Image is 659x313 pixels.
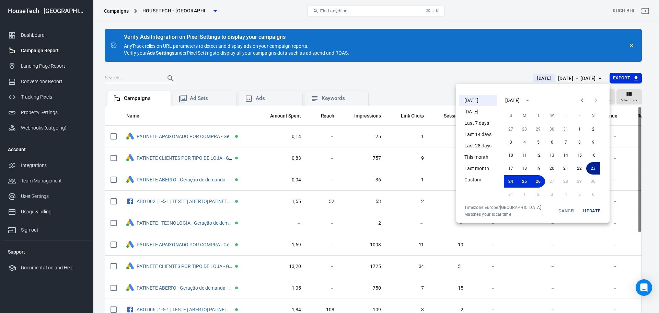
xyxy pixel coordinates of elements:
button: 1 [573,123,586,135]
button: 21 [559,162,573,175]
button: 30 [545,123,559,135]
button: 19 [531,162,545,175]
button: 26 [531,175,545,188]
button: 23 [586,162,600,175]
button: 15 [573,149,586,161]
span: Monday [518,109,531,122]
span: Thursday [559,109,572,122]
button: Update [581,205,603,217]
button: 20 [545,162,559,175]
li: [DATE] [459,95,497,106]
button: 18 [518,162,531,175]
button: 8 [573,136,586,148]
button: 22 [573,162,586,175]
div: Open Intercom Messenger [636,279,652,296]
button: 4 [518,136,531,148]
li: [DATE] [459,106,497,118]
button: 16 [586,149,600,161]
li: Last 7 days [459,118,497,129]
div: [DATE] [505,97,520,104]
button: 10 [504,149,518,161]
button: 13 [545,149,559,161]
button: 17 [504,162,518,175]
button: 7 [559,136,573,148]
span: Matches your local time [464,212,541,217]
span: Wednesday [546,109,558,122]
div: Timezone: Europe/[GEOGRAPHIC_DATA] [464,205,541,210]
li: Last 28 days [459,140,497,152]
button: Previous month [575,93,589,107]
button: 24 [504,175,518,188]
button: calendar view is open, switch to year view [522,94,533,106]
span: Friday [573,109,586,122]
button: 31 [559,123,573,135]
button: 27 [504,123,518,135]
button: 2 [586,123,600,135]
li: Last month [459,163,497,174]
button: 25 [518,175,531,188]
button: 14 [559,149,573,161]
button: 12 [531,149,545,161]
button: Cancel [556,205,578,217]
button: 29 [531,123,545,135]
li: Custom [459,174,497,186]
span: Saturday [587,109,599,122]
button: 28 [518,123,531,135]
button: 5 [531,136,545,148]
li: This month [459,152,497,163]
button: 6 [545,136,559,148]
button: 3 [504,136,518,148]
li: Last 14 days [459,129,497,140]
button: 9 [586,136,600,148]
span: Tuesday [532,109,544,122]
span: Sunday [505,109,517,122]
button: 11 [518,149,531,161]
